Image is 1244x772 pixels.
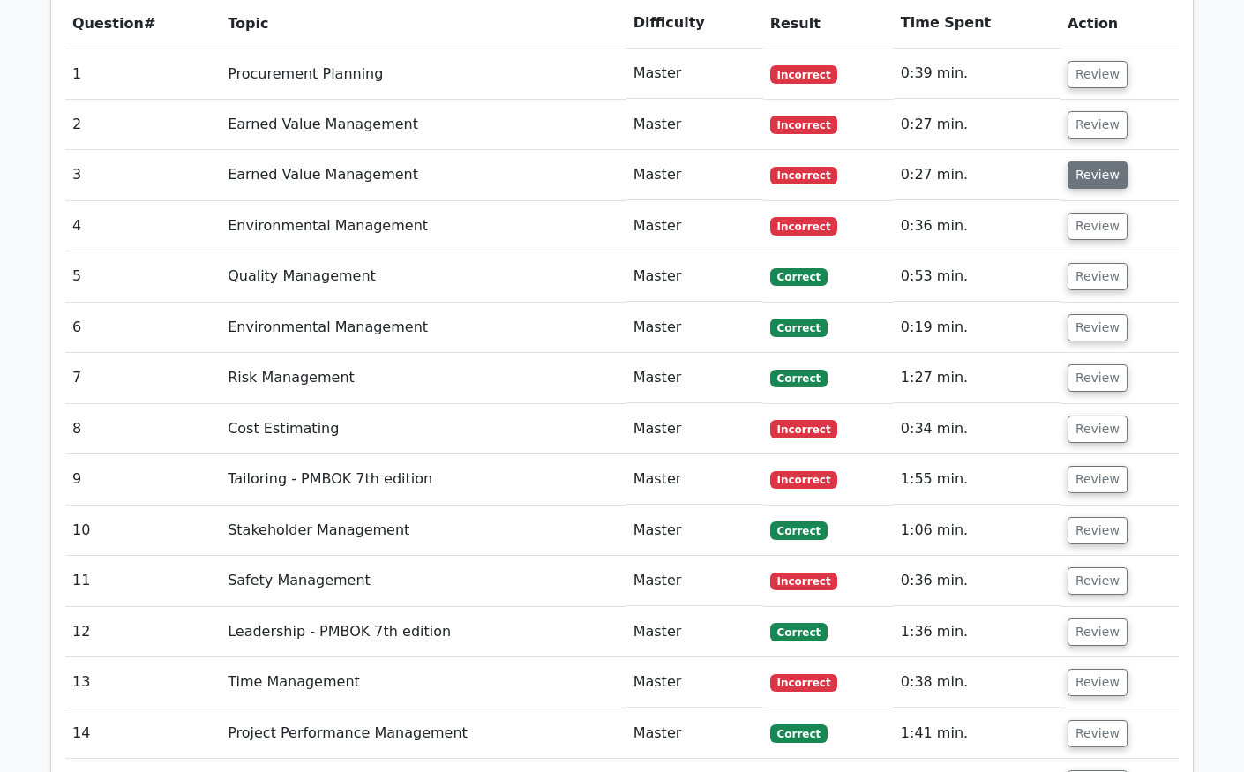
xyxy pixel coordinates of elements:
[65,303,221,353] td: 6
[894,303,1060,353] td: 0:19 min.
[894,150,1060,200] td: 0:27 min.
[770,319,828,336] span: Correct
[1068,111,1128,139] button: Review
[626,404,763,454] td: Master
[626,49,763,99] td: Master
[1068,314,1128,341] button: Review
[626,100,763,150] td: Master
[770,521,828,539] span: Correct
[221,150,626,200] td: Earned Value Management
[770,420,838,438] span: Incorrect
[1068,263,1128,290] button: Review
[1068,364,1128,392] button: Review
[65,100,221,150] td: 2
[894,404,1060,454] td: 0:34 min.
[626,556,763,606] td: Master
[770,116,838,133] span: Incorrect
[221,201,626,251] td: Environmental Management
[221,556,626,606] td: Safety Management
[1068,161,1128,189] button: Review
[626,657,763,708] td: Master
[221,100,626,150] td: Earned Value Management
[65,201,221,251] td: 4
[221,657,626,708] td: Time Management
[894,49,1060,99] td: 0:39 min.
[770,471,838,489] span: Incorrect
[770,674,838,692] span: Incorrect
[65,708,221,759] td: 14
[221,303,626,353] td: Environmental Management
[1068,669,1128,696] button: Review
[770,65,838,83] span: Incorrect
[65,454,221,505] td: 9
[65,556,221,606] td: 11
[221,506,626,556] td: Stakeholder Management
[894,454,1060,505] td: 1:55 min.
[770,623,828,641] span: Correct
[626,303,763,353] td: Master
[894,708,1060,759] td: 1:41 min.
[626,607,763,657] td: Master
[626,506,763,556] td: Master
[221,708,626,759] td: Project Performance Management
[221,454,626,505] td: Tailoring - PMBOK 7th edition
[1068,517,1128,544] button: Review
[626,708,763,759] td: Master
[1068,618,1128,646] button: Review
[626,454,763,505] td: Master
[65,353,221,403] td: 7
[65,49,221,99] td: 1
[65,607,221,657] td: 12
[626,150,763,200] td: Master
[894,353,1060,403] td: 1:27 min.
[221,607,626,657] td: Leadership - PMBOK 7th edition
[894,607,1060,657] td: 1:36 min.
[894,100,1060,150] td: 0:27 min.
[65,150,221,200] td: 3
[221,404,626,454] td: Cost Estimating
[221,251,626,302] td: Quality Management
[65,657,221,708] td: 13
[626,251,763,302] td: Master
[221,49,626,99] td: Procurement Planning
[65,404,221,454] td: 8
[894,251,1060,302] td: 0:53 min.
[894,506,1060,556] td: 1:06 min.
[770,217,838,235] span: Incorrect
[72,15,144,32] span: Question
[770,268,828,286] span: Correct
[894,657,1060,708] td: 0:38 min.
[770,167,838,184] span: Incorrect
[1068,720,1128,747] button: Review
[1068,213,1128,240] button: Review
[770,724,828,742] span: Correct
[1068,61,1128,88] button: Review
[1068,466,1128,493] button: Review
[65,506,221,556] td: 10
[894,201,1060,251] td: 0:36 min.
[626,353,763,403] td: Master
[626,201,763,251] td: Master
[894,556,1060,606] td: 0:36 min.
[1068,567,1128,595] button: Review
[1068,416,1128,443] button: Review
[65,251,221,302] td: 5
[221,353,626,403] td: Risk Management
[770,573,838,590] span: Incorrect
[770,370,828,387] span: Correct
